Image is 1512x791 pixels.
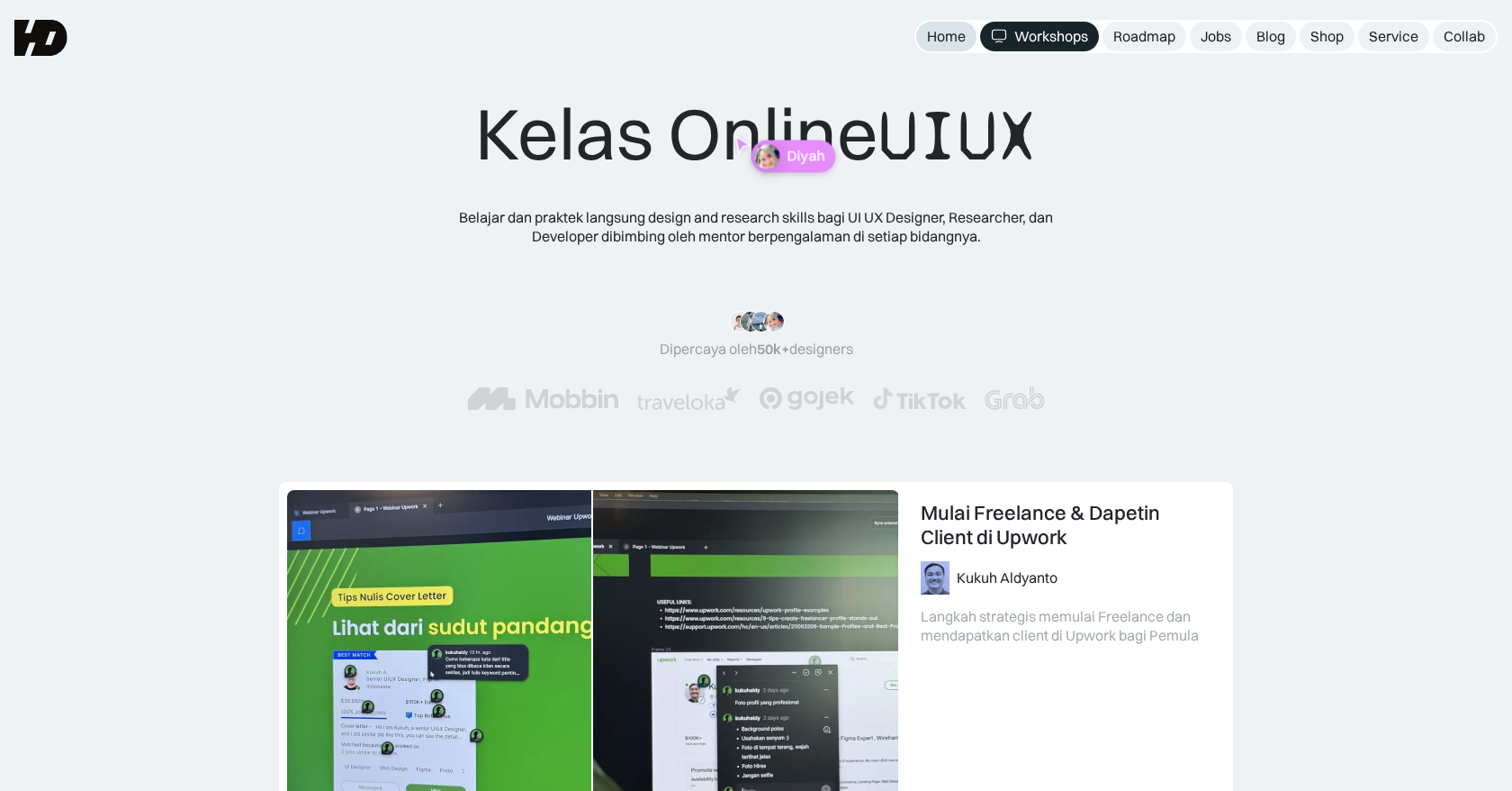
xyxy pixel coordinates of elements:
[916,22,976,51] a: Home
[475,90,1037,179] div: Kelas Online
[1190,22,1242,51] a: Jobs
[1102,22,1186,51] a: Roadmap
[878,93,1037,179] span: UIUX
[1201,27,1231,46] div: Jobs
[1256,27,1285,46] div: Blog
[1310,27,1344,46] div: Shop
[432,208,1080,246] div: Belajar dan praktek langsung design and research skills bagi UI UX Designer, Researcher, dan Deve...
[1300,22,1354,51] a: Shop
[1014,27,1088,46] div: Workshops
[787,148,824,165] p: Diyah
[660,340,853,359] div: Dipercaya oleh designers
[927,27,966,46] div: Home
[1433,22,1496,51] a: Collab
[1113,27,1175,46] div: Roadmap
[757,340,789,358] span: 50k+
[1369,27,1418,46] div: Service
[1358,22,1429,51] a: Service
[980,22,1099,51] a: Workshops
[1444,27,1485,46] div: Collab
[1246,22,1296,51] a: Blog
